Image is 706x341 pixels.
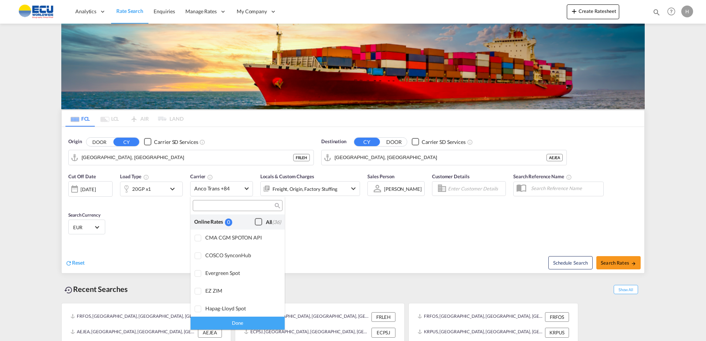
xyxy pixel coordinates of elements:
div: Online Rates [194,218,225,226]
div: All [266,218,281,226]
div: Evergreen Spot [205,270,279,276]
div: CMA CGM SPOTON API [205,234,279,241]
div: EZ ZIM [205,287,279,294]
div: Done [191,317,285,330]
div: Hapag-Lloyd Spot [205,305,279,311]
div: 0 [225,218,232,226]
div: COSCO SynconHub [205,252,279,258]
span: (36) [272,219,281,225]
md-checkbox: Checkbox No Ink [255,218,281,226]
md-icon: icon-magnify [274,203,280,209]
